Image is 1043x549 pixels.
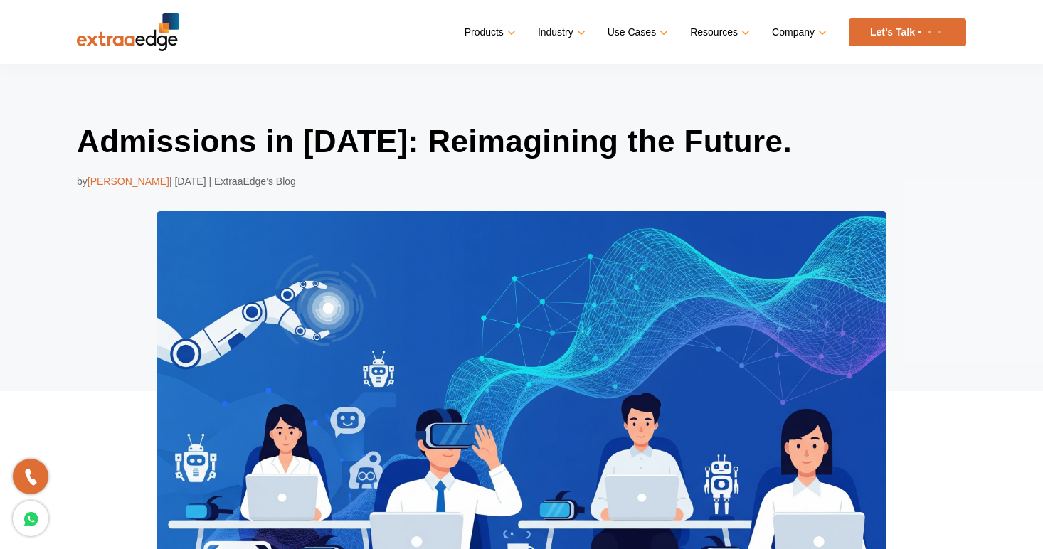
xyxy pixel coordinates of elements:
[465,22,513,43] a: Products
[77,173,966,190] div: by | [DATE] | ExtraaEdge’s Blog
[849,18,966,46] a: Let’s Talk
[608,22,665,43] a: Use Cases
[88,176,169,187] span: [PERSON_NAME]
[538,22,583,43] a: Industry
[772,22,824,43] a: Company
[77,121,966,162] h1: Admissions in [DATE]: Reimagining the Future.
[690,22,747,43] a: Resources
